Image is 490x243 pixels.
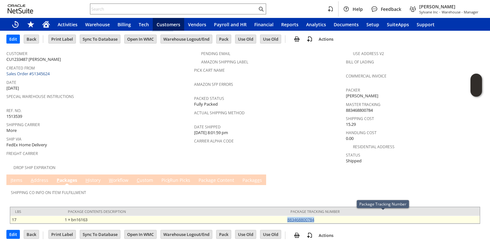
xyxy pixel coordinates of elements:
[58,21,78,28] span: Activities
[383,18,413,31] a: SuiteApps
[470,85,482,97] span: Oracle Guided Learning Widget. To move around, please hold and drag
[359,201,406,207] div: Package Tracking Number
[55,177,79,184] a: Packages
[8,4,33,13] svg: logo
[194,138,234,144] a: Carrier Alpha Code
[439,10,440,14] span: -
[6,94,74,99] a: Special Warehouse Instructions
[8,18,23,31] a: Recent Records
[353,6,363,12] span: Help
[23,18,38,31] div: Shortcuts
[57,177,60,183] span: P
[7,35,20,43] input: Edit
[6,85,19,91] span: [DATE]
[290,209,475,214] div: Package Tracking Number
[197,177,236,184] a: Package Content
[27,20,35,28] svg: Shortcuts
[194,110,245,116] a: Actual Shipping Method
[6,113,22,119] span: 1513539
[167,177,170,183] span: k
[210,18,250,31] a: Payroll and HR
[346,116,374,121] a: Shipping Cost
[139,21,149,28] span: Tech
[24,230,39,239] input: Back
[10,216,63,223] td: 17
[188,21,206,28] span: Vendors
[6,80,16,85] a: Date
[216,35,231,43] input: Pack
[254,21,274,28] span: Financial
[6,51,27,56] a: Customer
[194,82,233,87] a: Amazon SFP Errors
[472,176,480,183] a: Unrolled view on
[6,71,51,77] a: Sales Order #S1345624
[6,122,40,127] a: Shipping Carrier
[346,93,378,99] span: [PERSON_NAME]
[306,21,326,28] span: Analytics
[125,230,156,239] input: Open In WMC
[419,4,478,10] span: [PERSON_NAME]
[257,177,260,183] span: e
[346,158,362,164] span: Shipped
[330,18,363,31] a: Documents
[7,230,20,239] input: Edit
[381,6,401,12] span: Feedback
[293,35,301,43] img: print.svg
[6,65,35,71] a: Created From
[287,217,314,223] a: 883468800784
[6,56,61,62] span: CU1233487 [PERSON_NAME]
[160,177,192,184] a: PickRun Picks
[107,177,130,184] a: Workflow
[12,20,19,28] svg: Recent Records
[125,35,156,43] input: Open In WMC
[470,74,482,97] iframe: Click here to launch Oracle Guided Learning Help Panel
[63,216,286,223] td: 1 × bn16163
[346,152,360,158] a: Status
[211,177,213,183] span: g
[214,21,247,28] span: Payroll and HR
[81,18,114,31] a: Warehouse
[31,177,34,183] span: A
[38,18,54,31] a: Home
[442,10,478,14] span: Warehouse - Manager
[13,165,55,170] a: Drop Ship Expiration
[216,230,231,239] input: Pack
[281,21,298,28] span: Reports
[346,107,373,113] span: 883468800784
[194,101,218,107] span: Fully Packed
[346,130,377,135] a: Handling Cost
[54,18,81,31] a: Activities
[277,18,302,31] a: Reports
[387,21,409,28] span: SuiteApps
[334,21,359,28] span: Documents
[109,177,113,183] span: W
[11,177,12,183] span: I
[417,21,435,28] span: Support
[363,18,383,31] a: Setup
[306,231,314,239] img: add-record.svg
[135,18,153,31] a: Tech
[184,18,210,31] a: Vendors
[90,5,257,13] input: Search
[6,108,21,113] a: Ref. No.
[293,231,301,239] img: print.svg
[161,35,212,43] input: Warehouse Logout/End
[86,177,89,183] span: H
[250,18,277,31] a: Financial
[346,87,360,93] a: Packer
[135,177,155,184] a: Custom
[241,177,264,184] a: Packages
[6,151,38,156] a: Freight Carrier
[194,130,228,136] span: [DATE] 8:01:59 pm
[346,59,374,65] a: Bill Of Lading
[257,5,265,13] svg: Search
[29,177,50,184] a: Address
[194,124,221,130] a: Date Shipped
[11,190,86,195] a: Shipping Co Info on Item Fulfillment
[85,21,110,28] span: Warehouse
[235,35,256,43] input: Use Old
[201,59,248,65] a: Amazon Shipping Label
[161,230,212,239] input: Warehouse Logout/End
[6,136,21,142] a: Ship Via
[68,209,281,214] div: Package Contents Description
